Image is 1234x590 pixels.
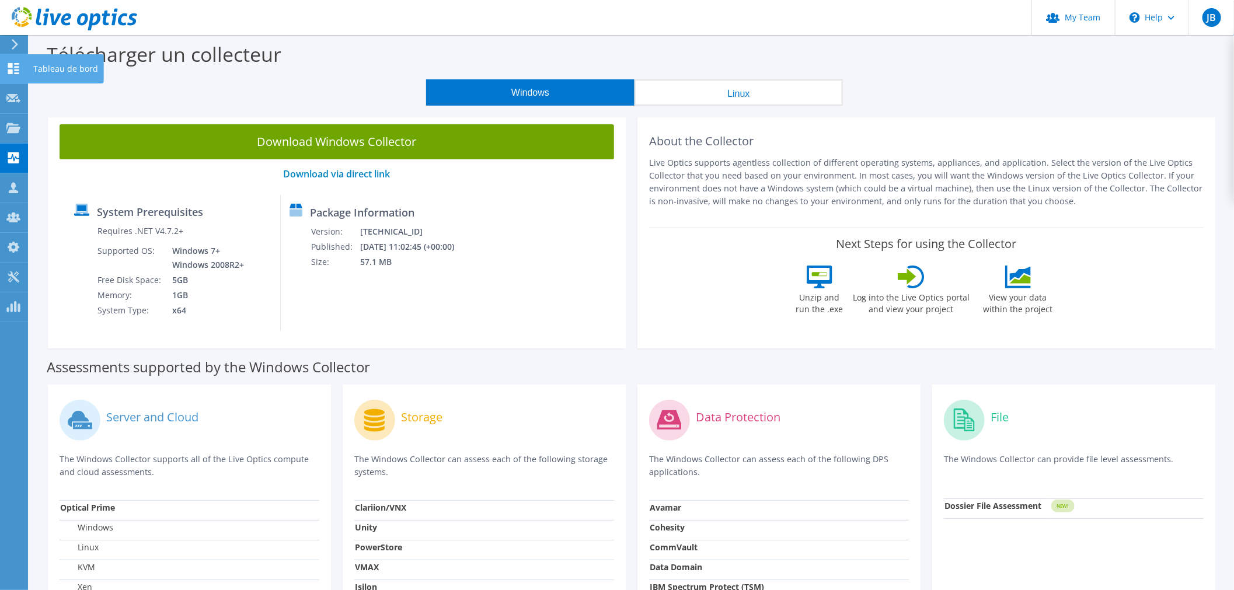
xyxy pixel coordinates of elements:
[650,502,681,513] strong: Avamar
[649,156,1204,208] p: Live Optics supports agentless collection of different operating systems, appliances, and applica...
[354,453,614,479] p: The Windows Collector can assess each of the following storage systems.
[650,561,702,572] strong: Data Domain
[944,453,1204,477] p: The Windows Collector can provide file level assessments.
[60,453,319,479] p: The Windows Collector supports all of the Live Optics compute and cloud assessments.
[311,254,360,270] td: Size:
[163,243,246,273] td: Windows 7+ Windows 2008R2+
[284,167,391,180] a: Download via direct link
[60,561,95,573] label: KVM
[60,124,614,159] a: Download Windows Collector
[163,303,246,318] td: x64
[360,254,469,270] td: 57.1 MB
[650,542,698,553] strong: CommVault
[360,224,469,239] td: [TECHNICAL_ID]
[310,207,414,218] label: Package Information
[649,134,1204,148] h2: About the Collector
[97,225,183,237] label: Requires .NET V4.7.2+
[650,522,685,533] strong: Cohesity
[163,288,246,303] td: 1GB
[991,411,1009,423] label: File
[47,41,281,68] label: Télécharger un collecteur
[360,239,469,254] td: [DATE] 11:02:45 (+00:00)
[649,453,909,479] p: The Windows Collector can assess each of the following DPS applications.
[944,500,1041,511] strong: Dossier File Assessment
[355,561,379,572] strong: VMAX
[401,411,442,423] label: Storage
[60,542,99,553] label: Linux
[635,79,843,106] button: Linux
[976,288,1060,315] label: View your data within the project
[355,502,406,513] strong: Clariion/VNX
[60,502,115,513] strong: Optical Prime
[1057,503,1069,509] tspan: NEW!
[60,522,113,533] label: Windows
[311,239,360,254] td: Published:
[106,411,198,423] label: Server and Cloud
[47,361,370,373] label: Assessments supported by the Windows Collector
[97,288,163,303] td: Memory:
[97,273,163,288] td: Free Disk Space:
[163,273,246,288] td: 5GB
[1202,8,1221,27] span: JB
[311,224,360,239] td: Version:
[355,542,402,553] strong: PowerStore
[27,54,104,83] div: Tableau de bord
[793,288,846,315] label: Unzip and run the .exe
[836,237,1017,251] label: Next Steps for using the Collector
[852,288,970,315] label: Log into the Live Optics portal and view your project
[97,206,203,218] label: System Prerequisites
[1130,12,1140,23] svg: \n
[97,303,163,318] td: System Type:
[97,243,163,273] td: Supported OS:
[355,522,377,533] strong: Unity
[426,79,635,106] button: Windows
[696,411,780,423] label: Data Protection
